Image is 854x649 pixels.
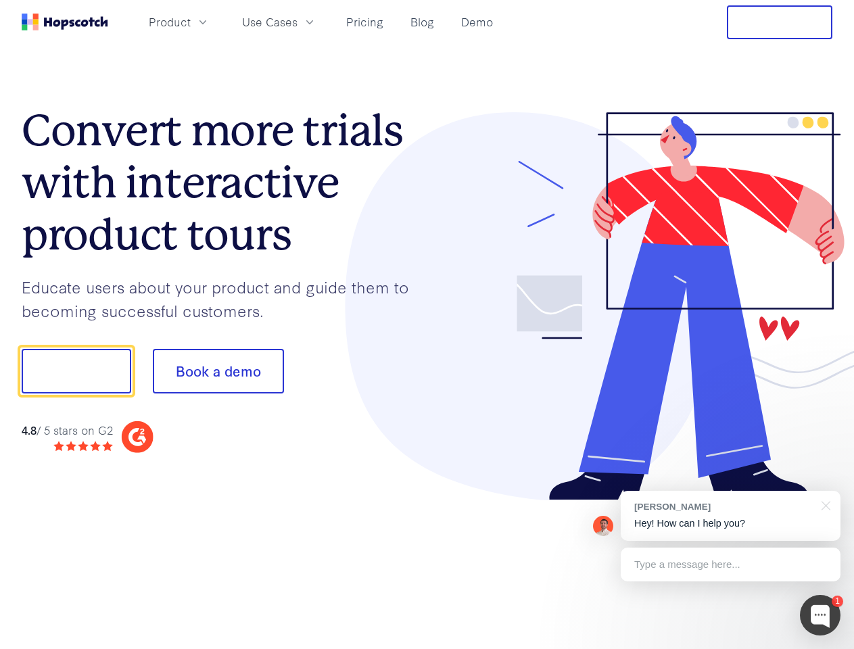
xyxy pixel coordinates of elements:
span: Product [149,14,191,30]
button: Product [141,11,218,33]
div: Type a message here... [621,548,840,581]
a: Home [22,14,108,30]
strong: 4.8 [22,422,37,437]
h1: Convert more trials with interactive product tours [22,105,427,260]
a: Blog [405,11,440,33]
a: Pricing [341,11,389,33]
button: Book a demo [153,349,284,393]
div: 1 [832,596,843,607]
button: Free Trial [727,5,832,39]
a: Demo [456,11,498,33]
button: Use Cases [234,11,325,33]
p: Hey! How can I help you? [634,516,827,531]
div: / 5 stars on G2 [22,422,113,439]
p: Educate users about your product and guide them to becoming successful customers. [22,275,427,322]
div: [PERSON_NAME] [634,500,813,513]
img: Mark Spera [593,516,613,536]
span: Use Cases [242,14,298,30]
button: Show me! [22,349,131,393]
